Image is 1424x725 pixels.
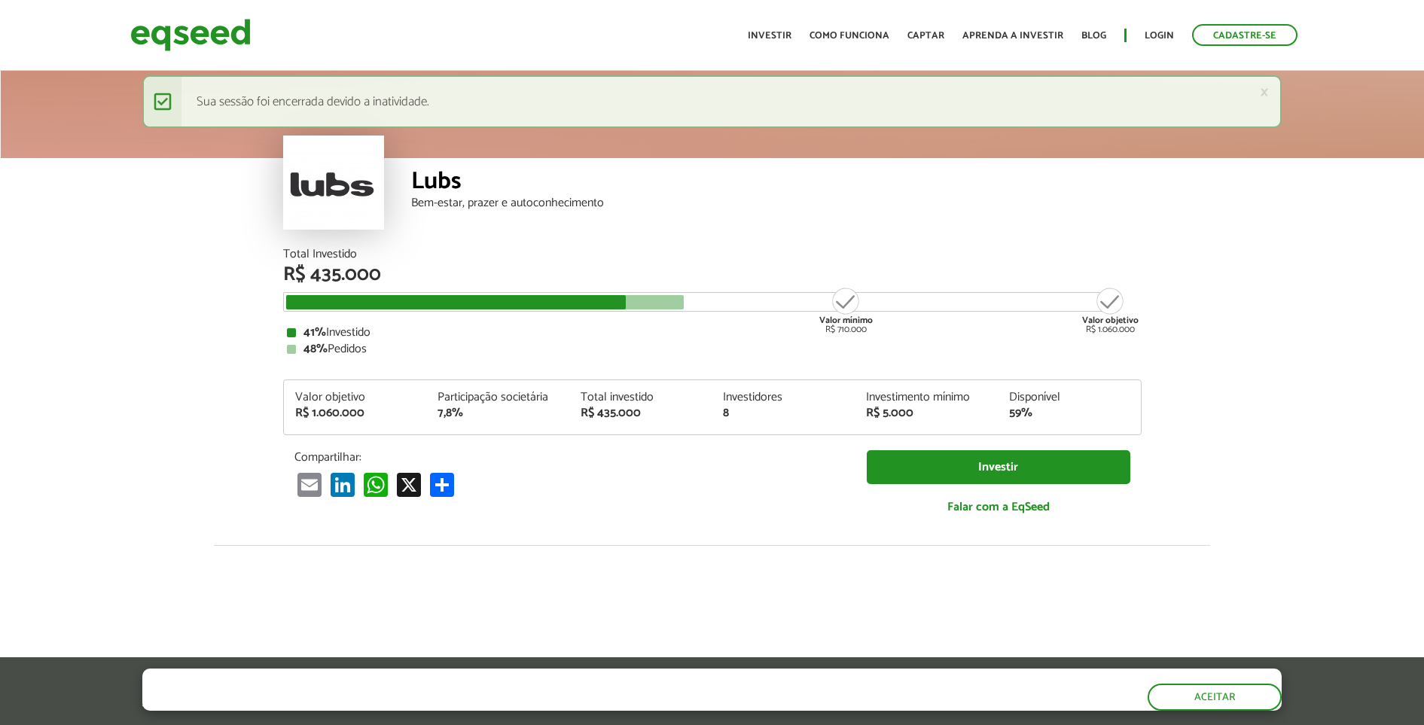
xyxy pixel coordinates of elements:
[818,286,874,334] div: R$ 710.000
[962,31,1063,41] a: Aprenda a investir
[411,169,1142,197] div: Lubs
[361,472,391,497] a: WhatsApp
[907,31,944,41] a: Captar
[723,391,843,404] div: Investidores
[581,407,701,419] div: R$ 435.000
[1260,84,1269,100] a: ×
[328,472,358,497] a: LinkedIn
[1082,313,1139,327] strong: Valor objetivo
[142,75,1282,128] div: Sua sessão foi encerrada devido a inatividade.
[866,407,986,419] div: R$ 5.000
[438,407,558,419] div: 7,8%
[581,391,701,404] div: Total investido
[341,697,515,710] a: política de privacidade e de cookies
[303,322,326,343] strong: 41%
[295,407,416,419] div: R$ 1.060.000
[819,313,873,327] strong: Valor mínimo
[1009,407,1130,419] div: 59%
[867,492,1130,522] a: Falar com a EqSeed
[295,391,416,404] div: Valor objetivo
[294,450,844,465] p: Compartilhar:
[438,391,558,404] div: Participação societária
[1148,684,1282,711] button: Aceitar
[283,265,1142,285] div: R$ 435.000
[866,391,986,404] div: Investimento mínimo
[142,669,688,692] h5: O site da EqSeed utiliza cookies para melhorar sua navegação.
[411,197,1142,209] div: Bem-estar, prazer e autoconhecimento
[294,472,325,497] a: Email
[1192,24,1297,46] a: Cadastre-se
[427,472,457,497] a: Compartilhar
[287,343,1138,355] div: Pedidos
[1145,31,1174,41] a: Login
[723,407,843,419] div: 8
[748,31,791,41] a: Investir
[867,450,1130,484] a: Investir
[142,696,688,710] p: Ao clicar em "aceitar", você aceita nossa .
[130,15,251,55] img: EqSeed
[303,339,328,359] strong: 48%
[1009,391,1130,404] div: Disponível
[394,472,424,497] a: X
[287,327,1138,339] div: Investido
[1082,286,1139,334] div: R$ 1.060.000
[283,248,1142,260] div: Total Investido
[1081,31,1106,41] a: Blog
[810,31,889,41] a: Como funciona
